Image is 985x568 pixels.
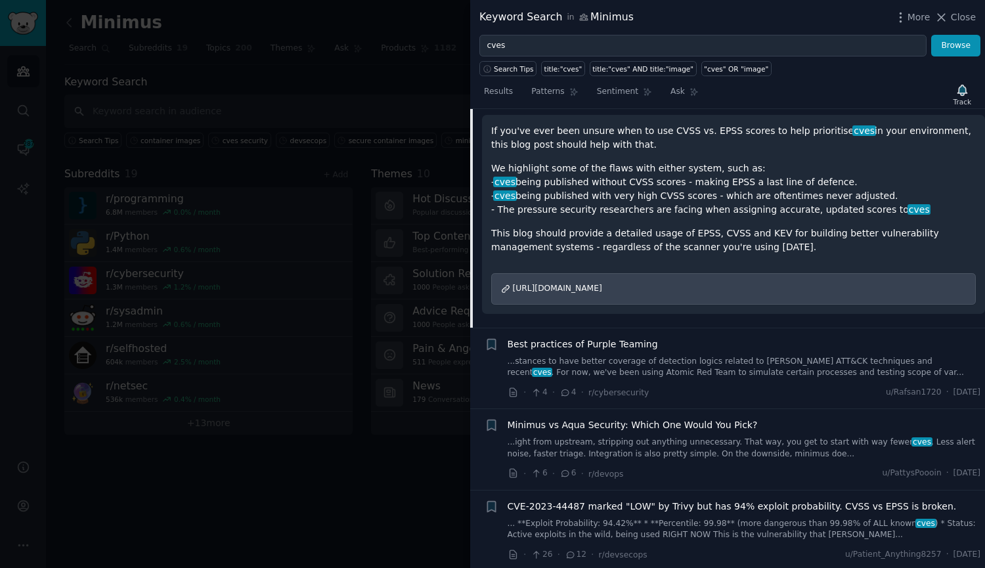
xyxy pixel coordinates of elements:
[953,387,980,399] span: [DATE]
[590,61,697,76] a: title:"cves" AND title:"image"
[894,11,930,24] button: More
[479,9,634,26] div: Keyword Search Minimus
[946,549,949,561] span: ·
[883,468,942,479] span: u/PattysPoooin
[531,468,547,479] span: 6
[567,12,574,24] span: in
[531,387,547,399] span: 4
[479,81,517,108] a: Results
[946,387,949,399] span: ·
[908,204,930,215] span: cves
[946,468,949,479] span: ·
[591,548,594,561] span: ·
[581,467,584,481] span: ·
[704,64,768,74] div: "cves" OR "image"
[508,500,957,513] a: CVE-2023-44487 marked "LOW" by Trivy but has 94% exploit probability. CVSS vs EPSS is broken.
[479,61,536,76] button: Search Tips
[558,548,560,561] span: ·
[541,61,585,76] a: title:"cves"
[908,11,930,24] span: More
[701,61,772,76] a: "cves" OR "image"
[588,470,623,479] span: r/devops
[491,273,976,305] a: [URL][DOMAIN_NAME]
[527,81,582,108] a: Patterns
[552,467,555,481] span: ·
[915,519,936,528] span: cves
[523,385,526,399] span: ·
[565,549,586,561] span: 12
[493,190,516,201] span: cves
[493,177,516,187] span: cves
[951,11,976,24] span: Close
[544,64,582,74] div: title:"cves"
[886,387,942,399] span: u/Rafsan1720
[592,64,693,74] div: title:"cves" AND title:"image"
[484,86,513,98] span: Results
[508,437,981,460] a: ...ight from upstream, stripping out anything unnecessary. That way, you get to start with way fe...
[491,227,976,254] p: This blog should provide a detailed usage of EPSS, CVSS and KEV for building better vulnerability...
[513,284,602,293] span: [URL][DOMAIN_NAME]
[597,86,638,98] span: Sentiment
[953,97,971,106] div: Track
[531,86,564,98] span: Patterns
[508,518,981,541] a: ... **Exploit Probability: 94.42%** * **Percentile: 99.98** (more dangerous than 99.98% of ALL kn...
[532,368,552,377] span: cves
[953,468,980,479] span: [DATE]
[581,385,584,399] span: ·
[508,418,758,432] a: Minimus vs Aqua Security: Which One Would You Pick?
[845,549,942,561] span: u/Patient_Anything8257
[666,81,703,108] a: Ask
[931,35,980,57] button: Browse
[523,548,526,561] span: ·
[934,11,976,24] button: Close
[953,549,980,561] span: [DATE]
[531,549,552,561] span: 26
[491,162,976,217] p: We highlight some of the flaws with either system, such as: - being published without CVSS scores...
[911,437,932,447] span: cves
[479,35,927,57] input: Try a keyword related to your business
[508,356,981,379] a: ...stances to have better coverage of detection logics related to [PERSON_NAME] ATT&CK techniques...
[559,387,576,399] span: 4
[852,125,875,136] span: cves
[592,81,657,108] a: Sentiment
[508,338,658,351] a: Best practices of Purple Teaming
[949,81,976,108] button: Track
[588,388,649,397] span: r/cybersecurity
[491,124,976,152] p: If you've ever been unsure when to use CVSS vs. EPSS scores to help prioritise in your environmen...
[670,86,685,98] span: Ask
[599,550,647,559] span: r/devsecops
[494,64,534,74] span: Search Tips
[523,467,526,481] span: ·
[552,385,555,399] span: ·
[559,468,576,479] span: 6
